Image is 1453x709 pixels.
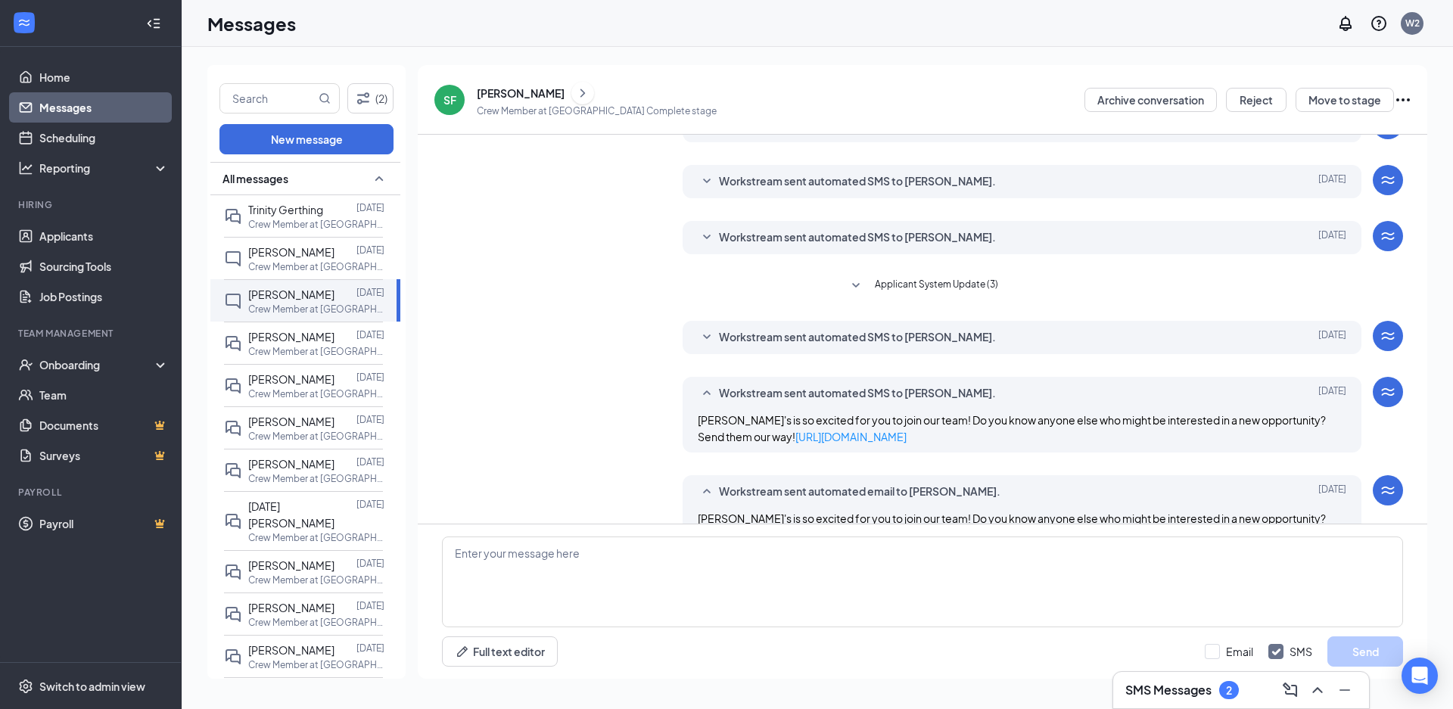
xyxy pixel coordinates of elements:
span: [PERSON_NAME] [248,457,334,471]
div: [PERSON_NAME] [477,86,565,101]
span: [PERSON_NAME]'s is so excited for you to join our team! Do you know anyone else who might be inte... [698,413,1326,443]
svg: UserCheck [18,357,33,372]
div: Onboarding [39,357,156,372]
input: Search [220,84,316,113]
p: [DATE] [356,201,384,214]
h3: SMS Messages [1125,682,1212,698]
button: ComposeMessage [1278,678,1302,702]
svg: QuestionInfo [1370,14,1388,33]
svg: DoubleChat [224,419,242,437]
p: Crew Member at [GEOGRAPHIC_DATA] [248,218,384,231]
button: Filter (2) [347,83,394,114]
svg: WorkstreamLogo [1379,171,1397,189]
svg: ComposeMessage [1281,681,1299,699]
button: Send [1327,636,1403,667]
span: Applicant System Update (3) [875,277,998,295]
span: Workstream sent automated SMS to [PERSON_NAME]. [719,173,996,191]
p: [DATE] [356,244,384,257]
a: Scheduling [39,123,169,153]
span: [PERSON_NAME] [248,415,334,428]
span: [DATE] [1318,173,1346,191]
a: Job Postings [39,281,169,312]
svg: WorkstreamLogo [17,15,32,30]
div: Team Management [18,327,166,340]
button: Reject [1226,88,1287,112]
svg: WorkstreamLogo [1379,481,1397,499]
svg: DoubleChat [224,334,242,353]
div: Payroll [18,486,166,499]
p: Crew Member at [GEOGRAPHIC_DATA] [248,616,384,629]
svg: ChatInactive [224,250,242,268]
svg: SmallChevronDown [847,277,865,295]
span: [DATE] [1318,328,1346,347]
svg: DoubleChat [224,563,242,581]
button: Minimize [1333,678,1357,702]
span: [DATE][PERSON_NAME] [248,499,334,530]
span: Workstream sent automated SMS to [PERSON_NAME]. [719,328,996,347]
span: [DATE] [1318,384,1346,403]
p: [DATE] [356,371,384,384]
svg: SmallChevronDown [698,328,716,347]
button: SmallChevronDownApplicant System Update (3) [847,277,998,295]
span: [PERSON_NAME] [248,288,334,301]
span: All messages [222,171,288,186]
p: Crew Member at [GEOGRAPHIC_DATA] [248,260,384,273]
svg: DoubleChat [224,377,242,395]
p: Crew Member at [GEOGRAPHIC_DATA] [248,531,384,544]
span: [PERSON_NAME] [248,330,334,344]
p: Crew Member at [GEOGRAPHIC_DATA] [248,658,384,671]
p: [DATE] [356,328,384,341]
button: Archive conversation [1084,88,1217,112]
button: New message [219,124,394,154]
span: [PERSON_NAME] [248,245,334,259]
svg: WorkstreamLogo [1379,227,1397,245]
button: ChevronUp [1305,678,1330,702]
span: [PERSON_NAME] [248,558,334,572]
a: PayrollCrown [39,508,169,539]
svg: Analysis [18,160,33,176]
svg: Collapse [146,16,161,31]
p: Crew Member at [GEOGRAPHIC_DATA] [248,574,384,586]
span: [DATE] [1318,229,1346,247]
a: Messages [39,92,169,123]
p: [DATE] [356,456,384,468]
span: [PERSON_NAME]'s is so excited for you to join our team! Do you know anyone else who might be inte... [698,512,1326,542]
svg: DoubleChat [224,462,242,480]
svg: ChatInactive [224,292,242,310]
a: Home [39,62,169,92]
svg: Ellipses [1394,91,1412,109]
p: Crew Member at [GEOGRAPHIC_DATA] [248,303,384,316]
span: Trinity Gerthing [248,203,323,216]
a: DocumentsCrown [39,410,169,440]
p: Crew Member at [GEOGRAPHIC_DATA] [248,472,384,485]
span: [PERSON_NAME] [248,372,334,386]
p: [DATE] [356,413,384,426]
svg: DoubleChat [224,648,242,666]
span: Workstream sent automated SMS to [PERSON_NAME]. [719,384,996,403]
p: [DATE] [356,599,384,612]
div: SF [443,92,456,107]
svg: ChevronRight [575,84,590,102]
svg: DoubleChat [224,207,242,225]
button: Full text editorPen [442,636,558,667]
p: [DATE] [356,286,384,299]
span: [PERSON_NAME] [248,601,334,614]
a: Team [39,380,169,410]
p: [DATE] [356,642,384,655]
span: [DATE] [1318,483,1346,501]
svg: DoubleChat [224,605,242,623]
a: Sourcing Tools [39,251,169,281]
a: Applicants [39,221,169,251]
svg: WorkstreamLogo [1379,383,1397,401]
button: Move to stage [1296,88,1394,112]
div: W2 [1405,17,1420,30]
p: [DATE] [356,498,384,511]
svg: SmallChevronUp [370,169,388,188]
h1: Messages [207,11,296,36]
p: Crew Member at [GEOGRAPHIC_DATA] [248,345,384,358]
svg: DoubleChat [224,512,242,530]
p: [DATE] [356,557,384,570]
svg: Settings [18,679,33,694]
svg: SmallChevronUp [698,483,716,501]
span: Workstream sent automated SMS to [PERSON_NAME]. [719,229,996,247]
